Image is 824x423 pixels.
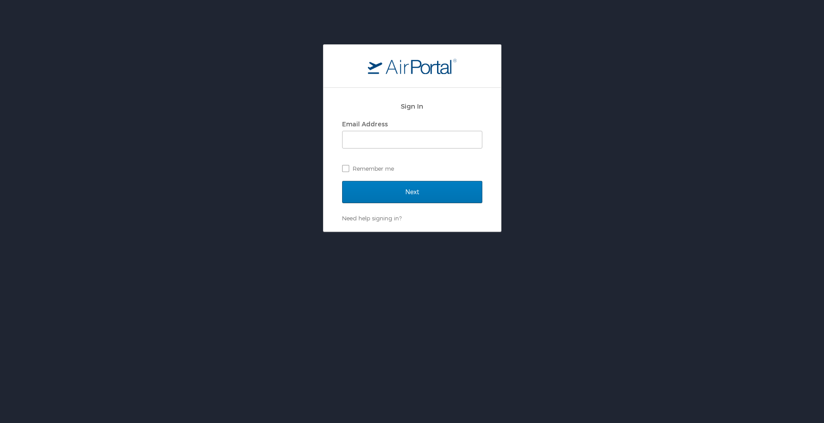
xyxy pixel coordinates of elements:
input: Next [342,181,482,203]
img: logo [368,58,457,74]
label: Remember me [342,162,482,175]
a: Need help signing in? [342,215,402,222]
h2: Sign In [342,101,482,111]
label: Email Address [342,120,388,128]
